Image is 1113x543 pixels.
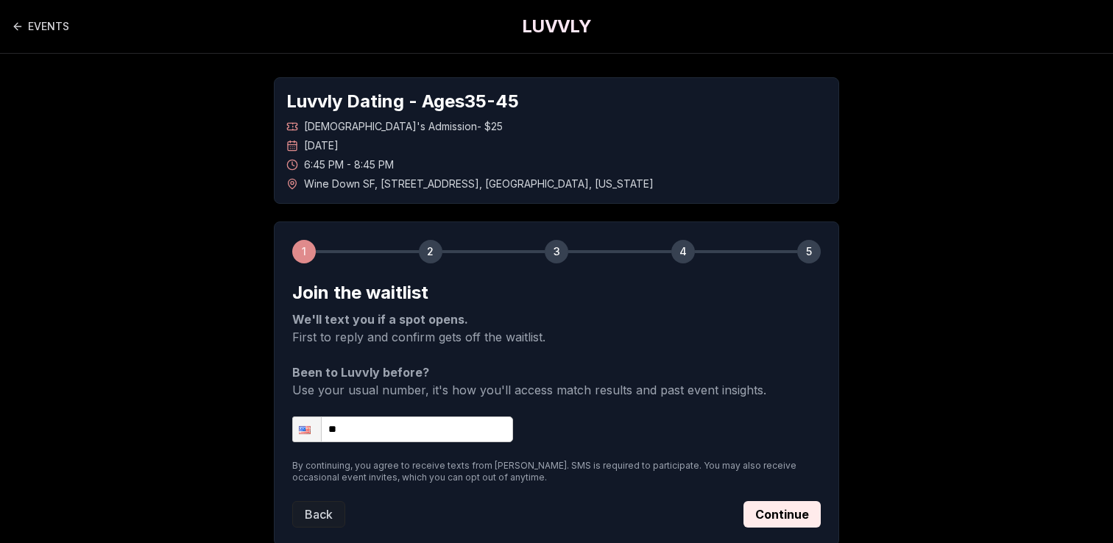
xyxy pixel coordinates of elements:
[12,12,69,41] a: Back to events
[292,365,429,380] strong: Been to Luvvly before?
[304,177,654,191] span: Wine Down SF , [STREET_ADDRESS] , [GEOGRAPHIC_DATA] , [US_STATE]
[292,460,821,483] p: By continuing, you agree to receive texts from [PERSON_NAME]. SMS is required to participate. You...
[671,240,695,263] div: 4
[293,417,321,441] div: United States: + 1
[545,240,568,263] div: 3
[743,501,821,528] button: Continue
[292,310,821,346] p: First to reply and confirm gets off the waitlist.
[522,15,591,38] a: LUVVLY
[304,157,394,172] span: 6:45 PM - 8:45 PM
[292,240,316,263] div: 1
[292,312,468,327] strong: We'll text you if a spot opens.
[419,240,442,263] div: 2
[292,363,821,399] p: Use your usual number, it's how you'll access match results and past event insights.
[292,501,345,528] button: Back
[797,240,821,263] div: 5
[286,90,827,113] h1: Luvvly Dating - Ages 35 - 45
[292,281,821,305] h2: Join the waitlist
[304,119,503,134] span: [DEMOGRAPHIC_DATA]'s Admission - $25
[304,138,339,153] span: [DATE]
